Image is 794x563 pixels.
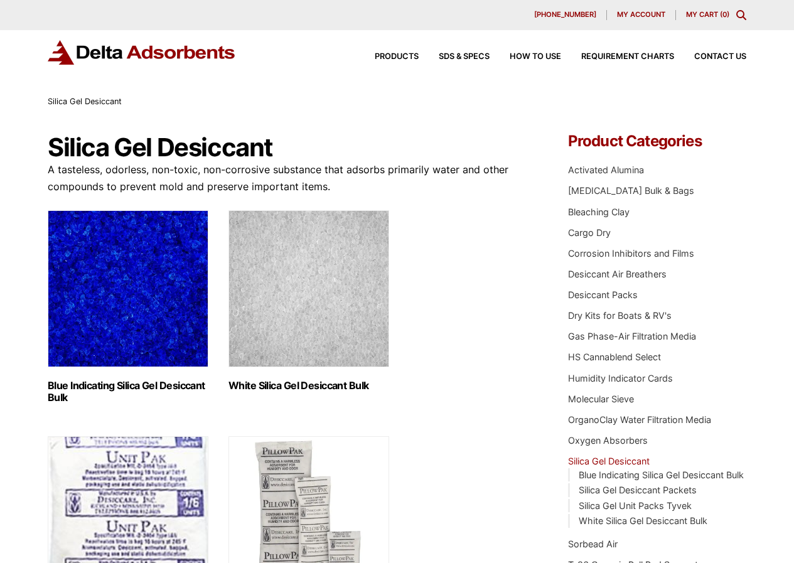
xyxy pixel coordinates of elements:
a: My account [607,10,676,20]
p: A tasteless, odorless, non-toxic, non-corrosive substance that adsorbs primarily water and other ... [48,161,534,195]
h4: Product Categories [568,134,746,149]
span: How to Use [510,53,561,61]
a: Desiccant Air Breathers [568,269,667,279]
h2: White Silica Gel Desiccant Bulk [228,380,389,392]
a: Bleaching Clay [568,206,630,217]
a: How to Use [490,53,561,61]
div: Toggle Modal Content [736,10,746,20]
span: Products [375,53,419,61]
a: Silica Gel Desiccant [568,456,650,466]
img: Delta Adsorbents [48,40,236,65]
a: [MEDICAL_DATA] Bulk & Bags [568,185,694,196]
a: Desiccant Packs [568,289,638,300]
a: Silica Gel Desiccant Packets [579,485,697,495]
h1: Silica Gel Desiccant [48,134,534,161]
img: White Silica Gel Desiccant Bulk [228,210,389,367]
img: Blue Indicating Silica Gel Desiccant Bulk [48,210,208,367]
a: Dry Kits for Boats & RV's [568,310,672,321]
a: Gas Phase-Air Filtration Media [568,331,696,341]
a: Requirement Charts [561,53,674,61]
span: Contact Us [694,53,746,61]
a: Corrosion Inhibitors and Films [568,248,694,259]
a: White Silica Gel Desiccant Bulk [579,515,707,526]
span: 0 [722,10,727,19]
span: Silica Gel Desiccant [48,97,122,106]
a: Molecular Sieve [568,394,634,404]
a: [PHONE_NUMBER] [524,10,607,20]
a: Silica Gel Unit Packs Tyvek [579,500,692,511]
span: [PHONE_NUMBER] [534,11,596,18]
span: SDS & SPECS [439,53,490,61]
span: Requirement Charts [581,53,674,61]
a: Visit product category Blue Indicating Silica Gel Desiccant Bulk [48,210,208,404]
a: OrganoClay Water Filtration Media [568,414,711,425]
h2: Blue Indicating Silica Gel Desiccant Bulk [48,380,208,404]
a: My Cart (0) [686,10,729,19]
a: SDS & SPECS [419,53,490,61]
span: My account [617,11,665,18]
a: Cargo Dry [568,227,611,238]
a: Products [355,53,419,61]
a: Activated Alumina [568,164,644,175]
a: Oxygen Absorbers [568,435,648,446]
a: Sorbead Air [568,539,618,549]
a: Contact Us [674,53,746,61]
a: Visit product category White Silica Gel Desiccant Bulk [228,210,389,392]
a: HS Cannablend Select [568,351,661,362]
a: Humidity Indicator Cards [568,373,673,383]
a: Blue Indicating Silica Gel Desiccant Bulk [579,469,744,480]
